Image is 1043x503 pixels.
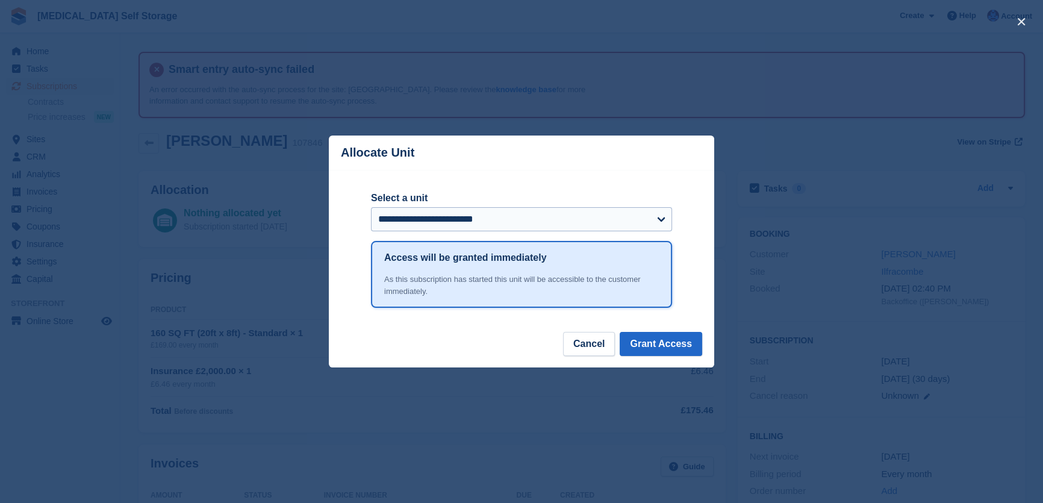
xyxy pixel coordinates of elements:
h1: Access will be granted immediately [384,251,546,265]
button: close [1012,12,1031,31]
button: Cancel [563,332,615,356]
p: Allocate Unit [341,146,414,160]
button: Grant Access [620,332,702,356]
label: Select a unit [371,191,672,205]
div: As this subscription has started this unit will be accessible to the customer immediately. [384,273,659,297]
